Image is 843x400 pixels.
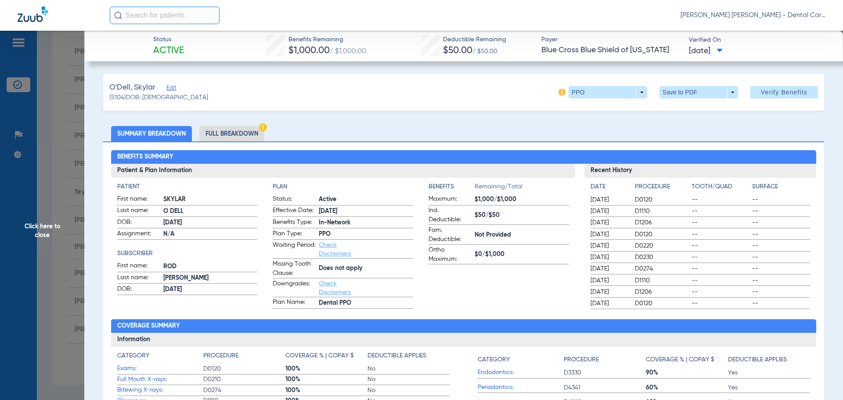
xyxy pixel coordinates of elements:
[591,241,627,250] span: [DATE]
[558,89,566,96] img: info-icon
[285,386,367,395] span: 100%
[728,351,810,368] app-breakdown-title: Deductible Applies
[692,182,749,191] h4: Tooth/Quad
[475,211,569,220] span: $50/$50
[591,182,627,195] app-breakdown-title: Date
[689,36,829,45] span: Verified On
[564,351,646,368] app-breakdown-title: Procedure
[285,351,354,360] h4: Coverage % | Copay $
[692,207,749,216] span: --
[659,86,738,98] button: Save to PDF
[635,241,688,250] span: D0220
[117,182,258,191] h4: Patient
[646,383,728,392] span: 60%
[111,164,575,178] h3: Patient & Plan Information
[646,355,714,364] h4: Coverage % | Copay $
[689,46,723,57] span: [DATE]
[163,195,258,204] span: SKYLAR
[111,150,817,164] h2: Benefits Summary
[203,375,285,384] span: D0210
[475,182,569,195] span: Remaining/Total
[319,207,413,216] span: [DATE]
[319,242,351,257] a: Check Disclaimers
[752,182,810,191] h4: Surface
[443,35,506,44] span: Deductible Remaining
[273,298,316,308] span: Plan Name:
[564,355,599,364] h4: Procedure
[285,375,367,384] span: 100%
[591,253,627,262] span: [DATE]
[163,230,258,239] span: N/A
[117,273,160,284] span: Last name:
[584,164,817,178] h3: Recent History
[478,355,510,364] h4: Category
[752,264,810,273] span: --
[564,368,646,377] span: D3330
[203,351,285,364] app-breakdown-title: Procedure
[569,86,647,98] button: PPO
[635,253,688,262] span: D0230
[367,375,450,384] span: No
[475,195,569,204] span: $1,000/$1,000
[273,259,316,278] span: Missing Tooth Clause:
[752,195,810,204] span: --
[646,368,728,377] span: 90%
[203,351,238,360] h4: Procedure
[273,279,316,297] span: Downgrades:
[288,35,366,44] span: Benefits Remaining
[591,299,627,308] span: [DATE]
[319,230,413,239] span: PPO
[117,351,149,360] h4: Category
[273,206,316,216] span: Effective Date:
[591,288,627,296] span: [DATE]
[752,241,810,250] span: --
[166,85,174,93] span: Edit
[692,195,749,204] span: --
[635,299,688,308] span: D0120
[163,274,258,283] span: [PERSON_NAME]
[114,11,122,19] img: Search Icon
[273,229,316,240] span: Plan Type:
[163,207,258,216] span: O DELL
[109,82,155,93] span: O'Dell, Skylar
[117,249,258,258] h4: Subscriber
[692,276,749,285] span: --
[692,299,749,308] span: --
[319,218,413,227] span: In-Network
[635,264,688,273] span: D0274
[117,364,203,373] span: Exams:
[429,226,472,244] span: Fam. Deductible:
[635,218,688,227] span: D1206
[478,383,564,392] span: Periodontics:
[111,333,817,347] h3: Information
[429,195,472,205] span: Maximum:
[635,182,688,191] h4: Procedure
[692,264,749,273] span: --
[367,351,426,360] h4: Deductible Applies
[591,207,627,216] span: [DATE]
[163,218,258,227] span: [DATE]
[681,11,825,20] span: [PERSON_NAME] [PERSON_NAME] - Dental Care of [PERSON_NAME]
[591,182,627,191] h4: Date
[541,35,681,44] span: Payer
[752,182,810,195] app-breakdown-title: Surface
[692,218,749,227] span: --
[319,281,351,295] a: Check Disclaimers
[199,126,264,141] li: Full Breakdown
[18,7,48,22] img: Zuub Logo
[288,46,330,55] span: $1,000.00
[273,241,316,258] span: Waiting Period:
[591,276,627,285] span: [DATE]
[203,364,285,373] span: D0120
[117,285,160,295] span: DOB:
[117,206,160,216] span: Last name:
[153,45,184,57] span: Active
[273,182,413,191] h4: Plan
[752,207,810,216] span: --
[750,86,818,98] button: Verify Benefits
[692,230,749,239] span: --
[728,383,810,392] span: Yes
[367,351,450,364] app-breakdown-title: Deductible Applies
[692,253,749,262] span: --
